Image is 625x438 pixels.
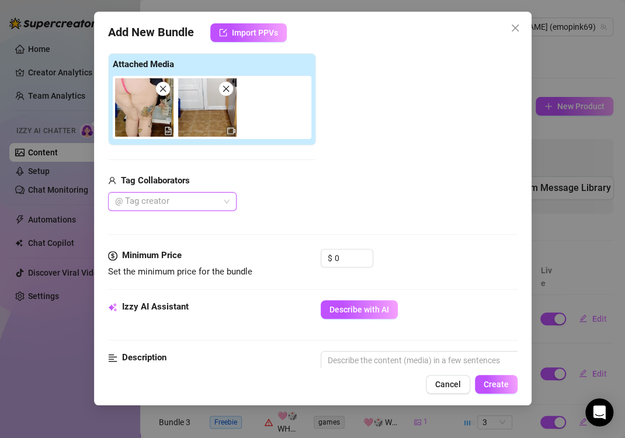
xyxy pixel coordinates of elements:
span: close [222,85,230,93]
span: Set the minimum price for the bundle [108,266,252,277]
strong: Description [122,352,166,363]
span: Import PPVs [232,28,278,37]
span: file-gif [164,127,172,135]
span: align-left [108,351,117,365]
strong: Tag Collaborators [121,175,190,186]
img: media [115,78,173,137]
strong: Izzy AI Assistant [122,301,189,312]
span: close [511,23,520,33]
strong: Attached Media [113,59,174,69]
span: dollar [108,249,117,263]
button: Close [506,19,525,37]
img: media [178,78,237,137]
span: video-camera [227,127,235,135]
button: Cancel [426,375,470,394]
span: Close [506,23,525,33]
span: close [159,85,167,93]
button: Import PPVs [210,23,287,42]
span: Add New Bundle [108,23,194,42]
span: import [219,29,227,37]
button: Describe with AI [321,300,398,319]
span: user [108,174,116,188]
div: Open Intercom Messenger [585,398,613,426]
button: Create [475,375,518,394]
strong: Minimum Price [122,250,182,260]
span: Cancel [435,380,461,389]
span: Describe with AI [329,305,389,314]
span: Create [484,380,509,389]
